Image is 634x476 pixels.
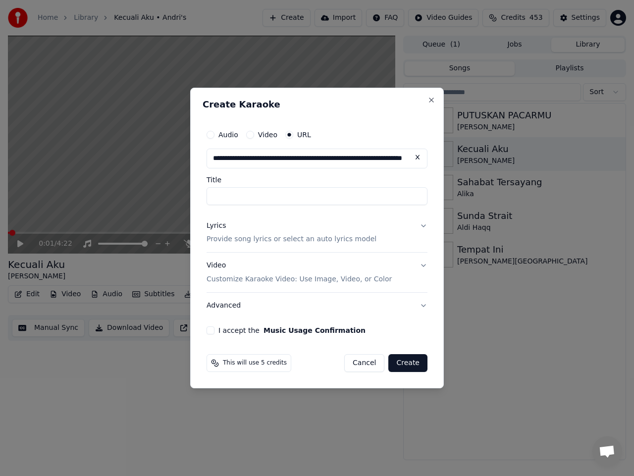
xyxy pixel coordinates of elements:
[207,221,226,231] div: Lyrics
[207,274,392,284] p: Customize Karaoke Video: Use Image, Video, or Color
[203,100,431,109] h2: Create Karaoke
[218,327,366,334] label: I accept the
[388,354,427,372] button: Create
[207,253,427,293] button: VideoCustomize Karaoke Video: Use Image, Video, or Color
[207,261,392,285] div: Video
[207,293,427,318] button: Advanced
[207,235,376,245] p: Provide song lyrics or select an auto lyrics model
[207,176,427,183] label: Title
[297,131,311,138] label: URL
[223,359,287,367] span: This will use 5 credits
[264,327,366,334] button: I accept the
[258,131,277,138] label: Video
[344,354,384,372] button: Cancel
[207,213,427,253] button: LyricsProvide song lyrics or select an auto lyrics model
[218,131,238,138] label: Audio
